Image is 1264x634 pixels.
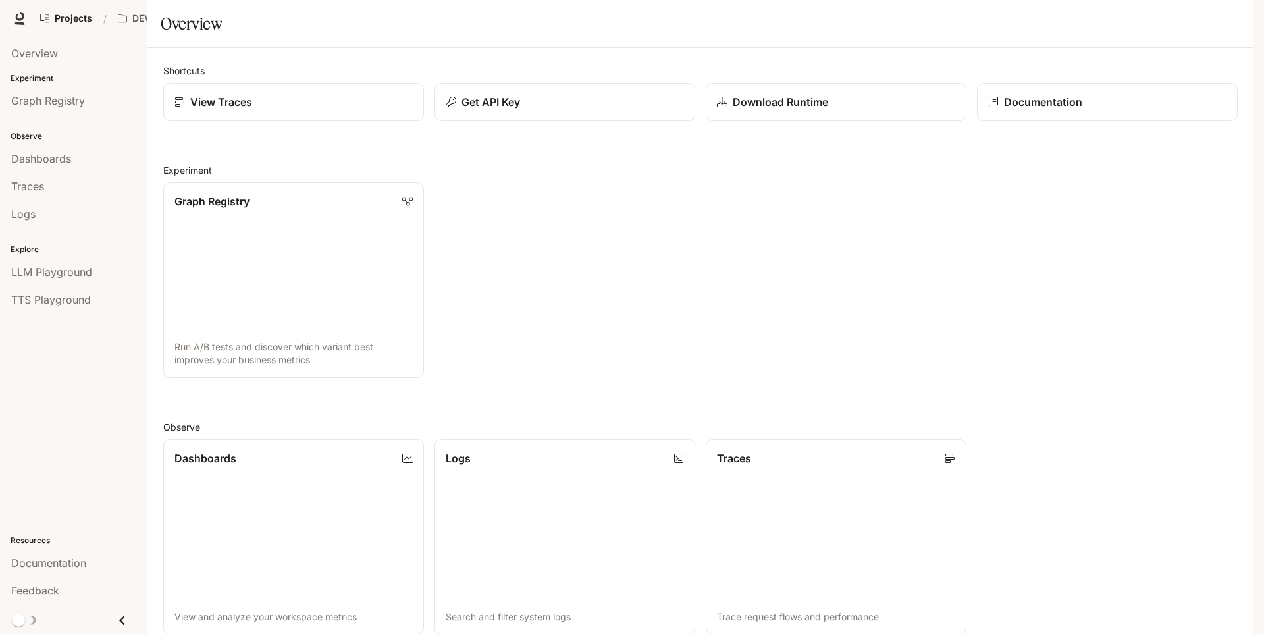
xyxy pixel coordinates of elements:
a: Go to projects [34,5,98,32]
p: Documentation [1004,94,1082,110]
a: Download Runtime [706,83,966,121]
button: Get API Key [434,83,695,121]
a: View Traces [163,83,424,121]
p: View Traces [190,94,252,110]
p: Run A/B tests and discover which variant best improves your business metrics [174,340,413,367]
h2: Shortcuts [163,64,1238,78]
span: Projects [55,13,92,24]
p: Traces [717,450,751,466]
p: Get API Key [461,94,520,110]
button: Open workspace menu [112,5,226,32]
a: Documentation [977,83,1238,121]
p: Dashboards [174,450,236,466]
div: / [98,12,112,26]
p: Graph Registry [174,194,250,209]
p: View and analyze your workspace metrics [174,610,413,623]
h2: Experiment [163,163,1238,177]
p: Download Runtime [733,94,828,110]
p: Logs [446,450,471,466]
h1: Overview [161,11,222,37]
p: Trace request flows and performance [717,610,955,623]
p: Search and filter system logs [446,610,684,623]
a: Graph RegistryRun A/B tests and discover which variant best improves your business metrics [163,182,424,378]
p: DEV Episode 1 - Crisis Unit [132,13,206,24]
h2: Observe [163,420,1238,434]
